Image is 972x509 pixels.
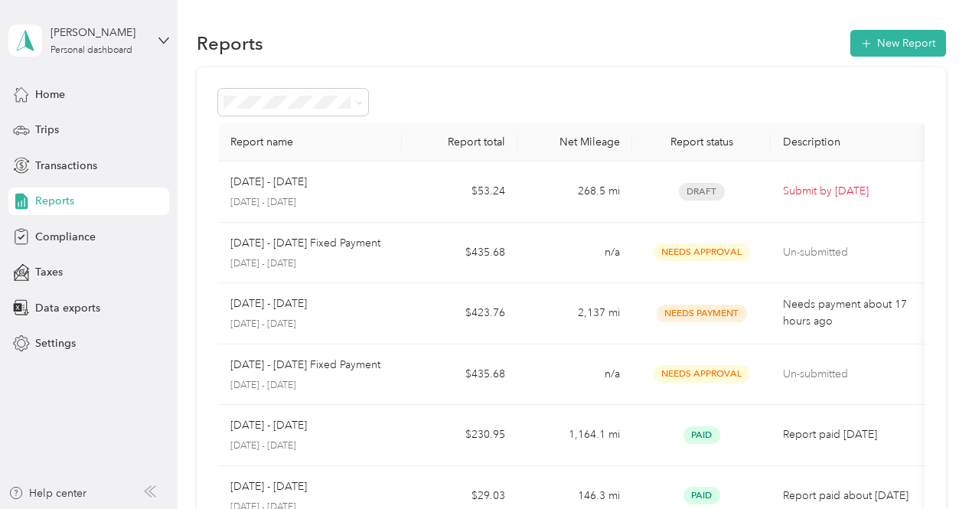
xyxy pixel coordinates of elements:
[783,366,912,383] p: Un-submitted
[230,439,390,453] p: [DATE] - [DATE]
[35,229,96,245] span: Compliance
[35,86,65,103] span: Home
[654,243,750,261] span: Needs Approval
[683,487,720,504] span: Paid
[402,223,517,284] td: $435.68
[517,223,632,284] td: n/a
[402,344,517,406] td: $435.68
[850,30,946,57] button: New Report
[771,123,925,162] th: Description
[230,318,390,331] p: [DATE] - [DATE]
[218,123,403,162] th: Report name
[35,264,63,280] span: Taxes
[402,405,517,466] td: $230.95
[783,296,912,330] p: Needs payment about 17 hours ago
[783,488,912,504] p: Report paid about [DATE]
[230,196,390,210] p: [DATE] - [DATE]
[35,122,59,138] span: Trips
[230,417,307,434] p: [DATE] - [DATE]
[197,35,263,51] h1: Reports
[51,46,132,55] div: Personal dashboard
[517,405,632,466] td: 1,164.1 mi
[35,193,74,209] span: Reports
[517,123,632,162] th: Net Mileage
[230,478,307,495] p: [DATE] - [DATE]
[402,162,517,223] td: $53.24
[783,426,912,443] p: Report paid [DATE]
[230,379,390,393] p: [DATE] - [DATE]
[35,335,76,351] span: Settings
[517,283,632,344] td: 2,137 mi
[679,183,725,201] span: Draft
[51,24,146,41] div: [PERSON_NAME]
[8,485,86,501] button: Help center
[654,365,750,383] span: Needs Approval
[35,300,100,316] span: Data exports
[230,174,307,191] p: [DATE] - [DATE]
[230,235,380,252] p: [DATE] - [DATE] Fixed Payment
[657,305,747,322] span: Needs Payment
[230,357,380,374] p: [DATE] - [DATE] Fixed Payment
[230,295,307,312] p: [DATE] - [DATE]
[886,423,972,509] iframe: Everlance-gr Chat Button Frame
[402,123,517,162] th: Report total
[783,183,912,200] p: Submit by [DATE]
[517,344,632,406] td: n/a
[644,135,758,148] div: Report status
[683,426,720,444] span: Paid
[783,244,912,261] p: Un-submitted
[402,283,517,344] td: $423.76
[35,158,97,174] span: Transactions
[517,162,632,223] td: 268.5 mi
[230,257,390,271] p: [DATE] - [DATE]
